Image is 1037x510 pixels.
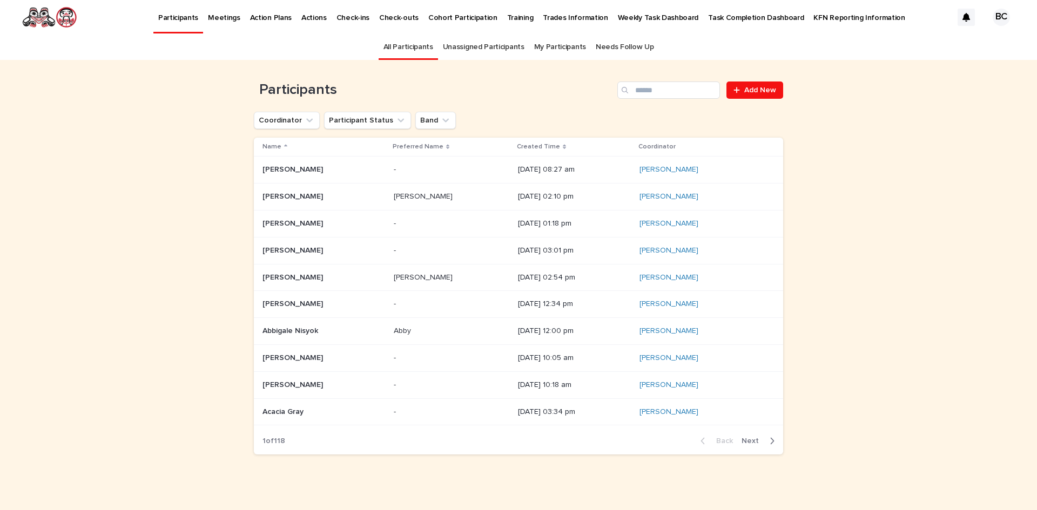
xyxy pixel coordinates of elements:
p: [PERSON_NAME] [262,217,325,228]
p: Abbigale Nisyok [262,324,320,336]
a: Needs Follow Up [596,35,654,60]
a: [PERSON_NAME] [639,246,698,255]
a: [PERSON_NAME] [639,353,698,363]
p: - [394,217,398,228]
p: [PERSON_NAME] [262,351,325,363]
p: [PERSON_NAME] [394,190,455,201]
button: Next [737,436,783,446]
img: rNyI97lYS1uoOg9yXW8k [22,6,77,28]
tr: [PERSON_NAME][PERSON_NAME] -- [DATE] 12:34 pm[PERSON_NAME] [254,291,783,318]
tr: [PERSON_NAME][PERSON_NAME] -- [DATE] 08:27 am[PERSON_NAME] [254,157,783,183]
p: [DATE] 10:05 am [518,353,631,363]
a: My Participants [534,35,586,60]
button: Coordinator [254,112,320,129]
p: Name [262,141,281,153]
p: Coordinator [638,141,676,153]
p: - [394,351,398,363]
p: [DATE] 08:27 am [518,165,631,174]
a: [PERSON_NAME] [639,165,698,174]
p: [DATE] 10:18 am [518,380,631,390]
input: Search [617,81,720,99]
p: [PERSON_NAME] [262,378,325,390]
p: Abby [394,324,413,336]
a: [PERSON_NAME] [639,407,698,417]
p: [PERSON_NAME] [394,271,455,282]
a: [PERSON_NAME] [639,273,698,282]
a: [PERSON_NAME] [639,327,698,336]
p: [DATE] 03:34 pm [518,407,631,417]
p: - [394,297,398,309]
tr: Abbigale NisyokAbbigale Nisyok AbbyAbby [DATE] 12:00 pm[PERSON_NAME] [254,318,783,345]
p: 1 of 118 [254,428,294,454]
p: [DATE] 01:18 pm [518,219,631,228]
a: [PERSON_NAME] [639,300,698,309]
a: [PERSON_NAME] [639,192,698,201]
a: All Participants [383,35,433,60]
tr: [PERSON_NAME][PERSON_NAME] -- [DATE] 01:18 pm[PERSON_NAME] [254,210,783,237]
button: Band [415,112,456,129]
p: [PERSON_NAME] [262,271,325,282]
p: - [394,244,398,255]
tr: Acacia GrayAcacia Gray -- [DATE] 03:34 pm[PERSON_NAME] [254,398,783,425]
tr: [PERSON_NAME][PERSON_NAME] -- [DATE] 10:18 am[PERSON_NAME] [254,371,783,398]
div: BC [993,9,1010,26]
p: [PERSON_NAME] [262,190,325,201]
a: Add New [726,81,783,99]
p: [DATE] 03:01 pm [518,246,631,255]
p: [DATE] 02:10 pm [518,192,631,201]
p: Acacia Gray [262,405,306,417]
h1: Participants [254,81,613,99]
span: Back [710,437,733,445]
p: [DATE] 02:54 pm [518,273,631,282]
a: [PERSON_NAME] [639,380,698,390]
button: Back [692,436,737,446]
tr: [PERSON_NAME][PERSON_NAME] -- [DATE] 10:05 am[PERSON_NAME] [254,344,783,371]
button: Participant Status [324,112,411,129]
span: Next [742,437,765,445]
p: [PERSON_NAME] [262,163,325,174]
tr: [PERSON_NAME][PERSON_NAME] [PERSON_NAME][PERSON_NAME] [DATE] 02:54 pm[PERSON_NAME] [254,264,783,291]
span: Add New [744,86,776,94]
p: - [394,163,398,174]
p: [PERSON_NAME] [262,244,325,255]
tr: [PERSON_NAME][PERSON_NAME] -- [DATE] 03:01 pm[PERSON_NAME] [254,237,783,264]
p: - [394,378,398,390]
p: Created Time [517,141,560,153]
p: - [394,405,398,417]
a: [PERSON_NAME] [639,219,698,228]
p: [PERSON_NAME] [262,297,325,309]
tr: [PERSON_NAME][PERSON_NAME] [PERSON_NAME][PERSON_NAME] [DATE] 02:10 pm[PERSON_NAME] [254,183,783,210]
p: Preferred Name [393,141,443,153]
a: Unassigned Participants [443,35,524,60]
p: [DATE] 12:34 pm [518,300,631,309]
p: [DATE] 12:00 pm [518,327,631,336]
